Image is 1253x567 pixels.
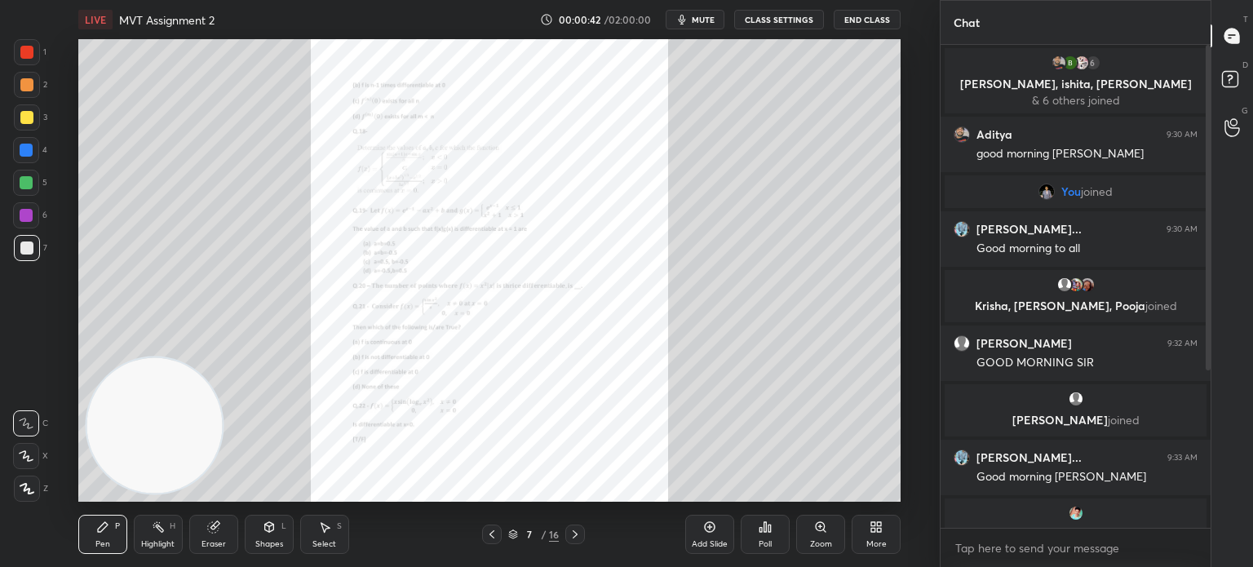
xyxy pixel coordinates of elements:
div: 4 [13,137,47,163]
img: 9689d3ed888646769c7969bc1f381e91.jpg [1038,184,1055,200]
img: 3 [1068,505,1084,521]
div: Z [14,476,48,502]
div: Shapes [255,540,283,548]
div: 9:33 AM [1167,453,1198,463]
div: P [115,522,120,530]
div: good morning [PERSON_NAME] [976,146,1198,162]
div: More [866,540,887,548]
p: G [1242,104,1248,117]
img: 3 [1068,277,1084,293]
div: Pen [95,540,110,548]
p: Krisha, [PERSON_NAME], Pooja [954,299,1197,312]
img: b5a346296101424a95f53ff5182b7c43.80067362_3 [1062,55,1078,71]
button: CLASS SETTINGS [734,10,824,29]
div: / [541,529,546,539]
img: default.png [1068,391,1084,407]
div: 3 [14,104,47,131]
div: 9:32 AM [1167,339,1198,348]
div: Select [312,540,336,548]
span: mute [692,14,715,25]
span: joined [1081,185,1113,198]
div: 7 [521,529,538,539]
div: Add Slide [692,540,728,548]
div: grid [941,45,1211,528]
div: 7 [14,235,47,261]
p: Chat [941,1,993,44]
div: L [281,522,286,530]
img: default.png [1056,277,1073,293]
div: 9:30 AM [1167,224,1198,234]
div: LIVE [78,10,113,29]
div: Eraser [201,540,226,548]
button: mute [666,10,724,29]
img: 23354e3d0f7b4b7ea12d37ab17f3c999.jpg [954,126,970,143]
div: GOOD MORNING SIR [976,355,1198,371]
p: [PERSON_NAME], ishita, [PERSON_NAME] [954,78,1197,91]
p: T [1243,13,1248,25]
div: C [13,410,48,436]
div: S [337,522,342,530]
span: joined [1145,298,1177,313]
div: 16 [549,527,559,542]
div: 9:30 AM [1167,130,1198,140]
div: 6 [13,202,47,228]
div: X [13,443,48,469]
div: H [170,522,175,530]
p: & 6 others joined [954,94,1197,107]
img: b819ba3672f44a37a24340551063e2f6.jpg [1074,55,1090,71]
div: Zoom [810,540,832,548]
button: End Class [834,10,901,29]
img: 484a2707e0af49329dbe29b7d695fda8.jpg [954,221,970,237]
img: 484a2707e0af49329dbe29b7d695fda8.jpg [954,450,970,466]
h6: [PERSON_NAME]... [976,450,1082,465]
img: default.png [954,335,970,352]
div: Poll [759,540,772,548]
div: 6 [1085,55,1101,71]
div: 2 [14,72,47,98]
img: 15a0a36332c54a4d96627c77bc3ad6e1.jpg [1079,277,1096,293]
div: 5 [13,170,47,196]
h6: Aditya [976,127,1012,142]
div: Highlight [141,540,175,548]
span: joined [1078,526,1110,542]
span: You [1061,185,1081,198]
span: joined [1108,412,1140,427]
h6: [PERSON_NAME] [976,336,1072,351]
h4: MVT Assignment 2 [119,12,215,28]
p: [PERSON_NAME] [954,414,1197,427]
p: D [1242,59,1248,71]
h6: [PERSON_NAME]... [976,222,1082,237]
div: Good morning [PERSON_NAME] [976,469,1198,485]
img: 23354e3d0f7b4b7ea12d37ab17f3c999.jpg [1051,55,1067,71]
div: Good morning to all [976,241,1198,257]
div: 1 [14,39,46,65]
